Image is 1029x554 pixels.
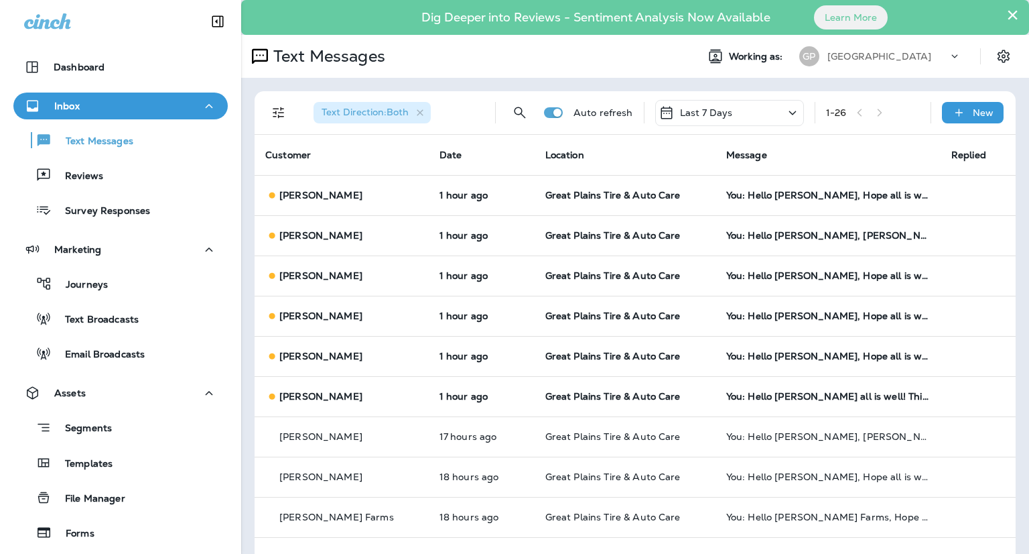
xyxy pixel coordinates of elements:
[13,196,228,224] button: Survey Responses
[726,270,930,281] div: You: Hello Mike, Hope all is well! This is Justin at Great Plains Tire & Auto Care, I wanted to r...
[439,149,462,161] span: Date
[54,388,86,398] p: Assets
[279,431,362,442] p: [PERSON_NAME]
[827,51,931,62] p: [GEOGRAPHIC_DATA]
[13,93,228,119] button: Inbox
[973,107,993,118] p: New
[729,51,786,62] span: Working as:
[991,44,1016,68] button: Settings
[54,101,80,111] p: Inbox
[199,8,236,35] button: Collapse Sidebar
[52,314,139,327] p: Text Broadcasts
[826,107,847,118] div: 1 - 26
[279,311,362,321] p: [PERSON_NAME]
[279,512,394,522] p: [PERSON_NAME] Farms
[439,230,524,241] p: Sep 25, 2025 08:09 AM
[545,511,681,523] span: Great Plains Tire & Auto Care
[439,351,524,362] p: Sep 25, 2025 08:05 AM
[52,423,112,436] p: Segments
[545,149,584,161] span: Location
[439,431,524,442] p: Sep 24, 2025 04:30 PM
[545,270,681,282] span: Great Plains Tire & Auto Care
[52,135,133,148] p: Text Messages
[52,279,108,292] p: Journeys
[726,190,930,201] div: You: Hello Tom, Hope all is well! This is Justin at Great Plains Tire & Auto Care, I wanted to re...
[52,349,145,362] p: Email Broadcasts
[265,99,292,126] button: Filters
[52,493,125,506] p: File Manager
[13,484,228,512] button: File Manager
[13,380,228,406] button: Assets
[13,236,228,263] button: Marketing
[52,458,113,471] p: Templates
[13,126,228,154] button: Text Messages
[726,149,767,161] span: Message
[726,351,930,362] div: You: Hello Zane, Hope all is well! This is Justin from Great Plains Tire & Auto Care. I wanted to...
[52,205,150,218] p: Survey Responses
[13,413,228,442] button: Segments
[279,391,362,402] p: [PERSON_NAME]
[13,270,228,298] button: Journeys
[545,229,681,241] span: Great Plains Tire & Auto Care
[573,107,633,118] p: Auto refresh
[545,471,681,483] span: Great Plains Tire & Auto Care
[439,512,524,522] p: Sep 24, 2025 03:30 PM
[439,311,524,321] p: Sep 25, 2025 08:05 AM
[545,350,681,362] span: Great Plains Tire & Auto Care
[13,54,228,80] button: Dashboard
[279,230,362,241] p: [PERSON_NAME]
[13,304,228,333] button: Text Broadcasts
[322,106,409,118] span: Text Direction : Both
[279,472,362,482] p: [PERSON_NAME]
[383,15,809,19] p: Dig Deeper into Reviews - Sentiment Analysis Now Available
[279,190,362,201] p: [PERSON_NAME]
[951,149,986,161] span: Replied
[726,512,930,522] div: You: Hello Martin Farms, Hope all is well! This is Justin at Great Plains Tire & Auto Care, I wan...
[726,311,930,321] div: You: Hello Chris, Hope all is well! This is Justin from Great Plains Tire & Auto Care. I wanted t...
[439,472,524,482] p: Sep 24, 2025 03:30 PM
[13,518,228,547] button: Forms
[439,190,524,201] p: Sep 25, 2025 08:09 AM
[279,270,362,281] p: [PERSON_NAME]
[279,351,362,362] p: [PERSON_NAME]
[265,149,311,161] span: Customer
[439,391,524,402] p: Sep 25, 2025 08:05 AM
[814,5,888,30] button: Learn More
[52,528,94,541] p: Forms
[314,102,431,123] div: Text Direction:Both
[52,170,103,183] p: Reviews
[545,310,681,322] span: Great Plains Tire & Auto Care
[13,449,228,477] button: Templates
[13,161,228,189] button: Reviews
[799,46,819,66] div: GP
[726,472,930,482] div: You: Hello Elisabeth, Hope all is well! This is Justin from Great Plains Tire & Auto Care. I want...
[506,99,533,126] button: Search Messages
[545,189,681,201] span: Great Plains Tire & Auto Care
[726,391,930,402] div: You: Hello Bradley, Hope all is well! This is Justin from Great Plains Tire & Auto Care. I wanted...
[439,270,524,281] p: Sep 25, 2025 08:09 AM
[13,339,228,368] button: Email Broadcasts
[680,107,733,118] p: Last 7 Days
[726,230,930,241] div: You: Hello Ashley, Hope all is well! This is Justin at Great Plains Tire & Auto Care, I wanted to...
[1006,4,1019,25] button: Close
[54,62,105,72] p: Dashboard
[545,431,681,443] span: Great Plains Tire & Auto Care
[726,431,930,442] div: You: Hello Ashley, Hope all is well! This is Justin from Great Plains Tire & Auto Care. I wanted ...
[545,390,681,402] span: Great Plains Tire & Auto Care
[54,244,101,255] p: Marketing
[268,46,385,66] p: Text Messages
